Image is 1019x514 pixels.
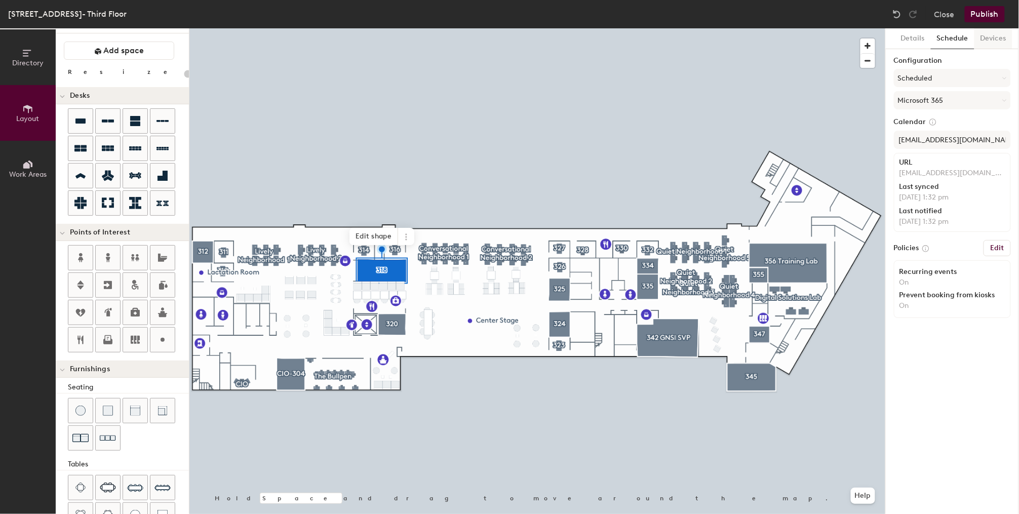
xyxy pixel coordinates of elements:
[894,244,919,252] label: Policies
[72,430,89,446] img: Couch (x2)
[150,398,175,423] button: Couch (corner)
[349,228,398,245] span: Edit shape
[894,131,1011,149] input: Add calendar email
[908,9,918,19] img: Redo
[95,475,121,500] button: Six seat table
[899,183,1005,191] div: Last synced
[899,301,1005,310] p: On
[12,59,44,67] span: Directory
[130,406,140,416] img: Couch (middle)
[123,398,148,423] button: Couch (middle)
[68,425,93,451] button: Couch (x2)
[894,69,1011,87] button: Scheduled
[70,365,110,373] span: Furnishings
[64,42,174,60] button: Add space
[899,278,1005,287] p: On
[70,228,130,236] span: Points of Interest
[68,382,189,393] div: Seating
[899,291,1005,299] div: Prevent booking from kiosks
[127,480,143,496] img: Eight seat table
[158,406,168,416] img: Couch (corner)
[892,9,902,19] img: Undo
[68,68,180,76] div: Resize
[990,244,1004,252] h6: Edit
[100,483,116,493] img: Six seat table
[899,268,1005,276] div: Recurring events
[974,28,1012,49] button: Devices
[899,169,1005,178] p: [EMAIL_ADDRESS][DOMAIN_NAME]
[899,217,1005,226] p: [DATE] 1:32 pm
[100,430,116,446] img: Couch (x3)
[68,459,189,470] div: Tables
[95,425,121,451] button: Couch (x3)
[70,92,90,100] span: Desks
[851,488,875,504] button: Help
[894,57,1011,65] label: Configuration
[68,475,93,500] button: Four seat table
[894,117,1011,127] label: Calendar
[899,159,1005,167] div: URL
[984,240,1011,256] button: Edit
[68,398,93,423] button: Stool
[8,8,127,20] div: [STREET_ADDRESS]- Third Floor
[75,483,86,493] img: Four seat table
[931,28,974,49] button: Schedule
[75,406,86,416] img: Stool
[894,91,1011,109] button: Microsoft 365
[154,480,171,496] img: Ten seat table
[103,406,113,416] img: Cushion
[899,207,1005,215] div: Last notified
[150,475,175,500] button: Ten seat table
[104,46,144,56] span: Add space
[9,170,47,179] span: Work Areas
[965,6,1005,22] button: Publish
[123,475,148,500] button: Eight seat table
[895,28,931,49] button: Details
[934,6,955,22] button: Close
[17,114,40,123] span: Layout
[899,193,1005,202] p: [DATE] 1:32 pm
[95,398,121,423] button: Cushion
